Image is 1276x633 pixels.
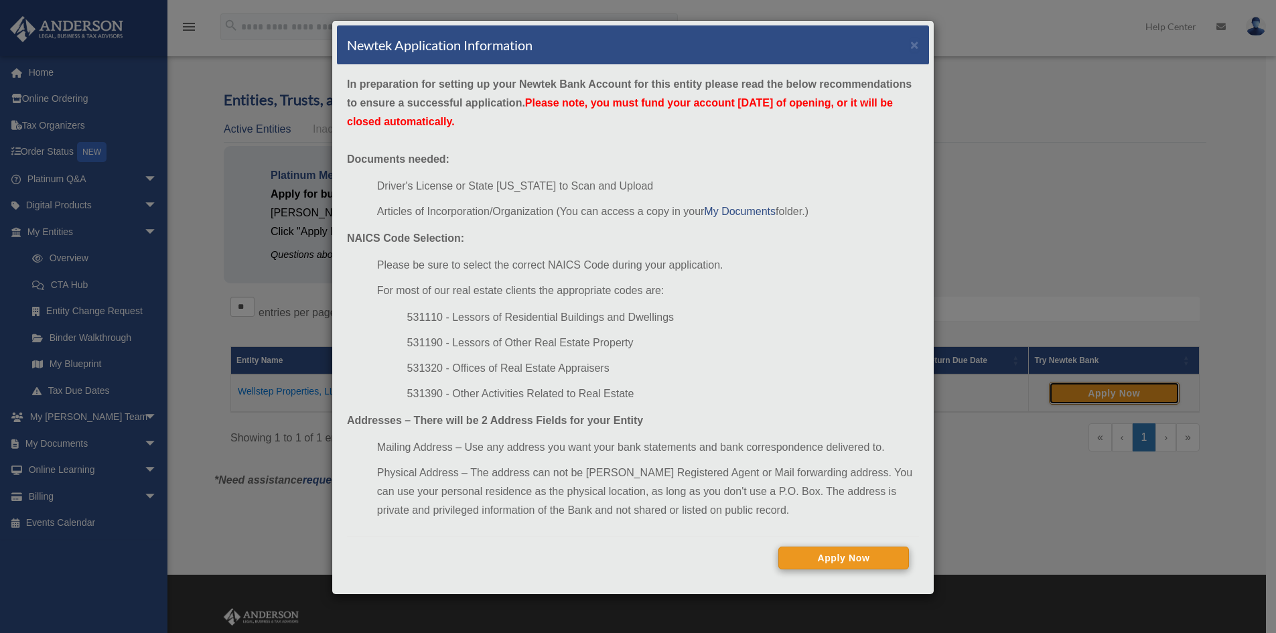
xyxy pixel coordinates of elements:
strong: Documents needed: [347,153,449,165]
li: Mailing Address – Use any address you want your bank statements and bank correspondence delivered... [377,438,919,457]
button: Apply Now [778,547,909,569]
li: Driver's License or State [US_STATE] to Scan and Upload [377,177,919,196]
strong: In preparation for setting up your Newtek Bank Account for this entity please read the below reco... [347,78,912,127]
li: Physical Address – The address can not be [PERSON_NAME] Registered Agent or Mail forwarding addre... [377,464,919,520]
a: My Documents [704,206,776,217]
li: Articles of Incorporation/Organization (You can access a copy in your folder.) [377,202,919,221]
strong: Addresses – There will be 2 Address Fields for your Entity [347,415,643,426]
li: 531110 - Lessors of Residential Buildings and Dwellings [407,308,919,327]
button: × [910,38,919,52]
li: 531320 - Offices of Real Estate Appraisers [407,359,919,378]
li: Please be sure to select the correct NAICS Code during your application. [377,256,919,275]
span: Please note, you must fund your account [DATE] of opening, or it will be closed automatically. [347,97,893,127]
strong: NAICS Code Selection: [347,232,464,244]
li: For most of our real estate clients the appropriate codes are: [377,281,919,300]
h4: Newtek Application Information [347,36,533,54]
li: 531190 - Lessors of Other Real Estate Property [407,334,919,352]
li: 531390 - Other Activities Related to Real Estate [407,384,919,403]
